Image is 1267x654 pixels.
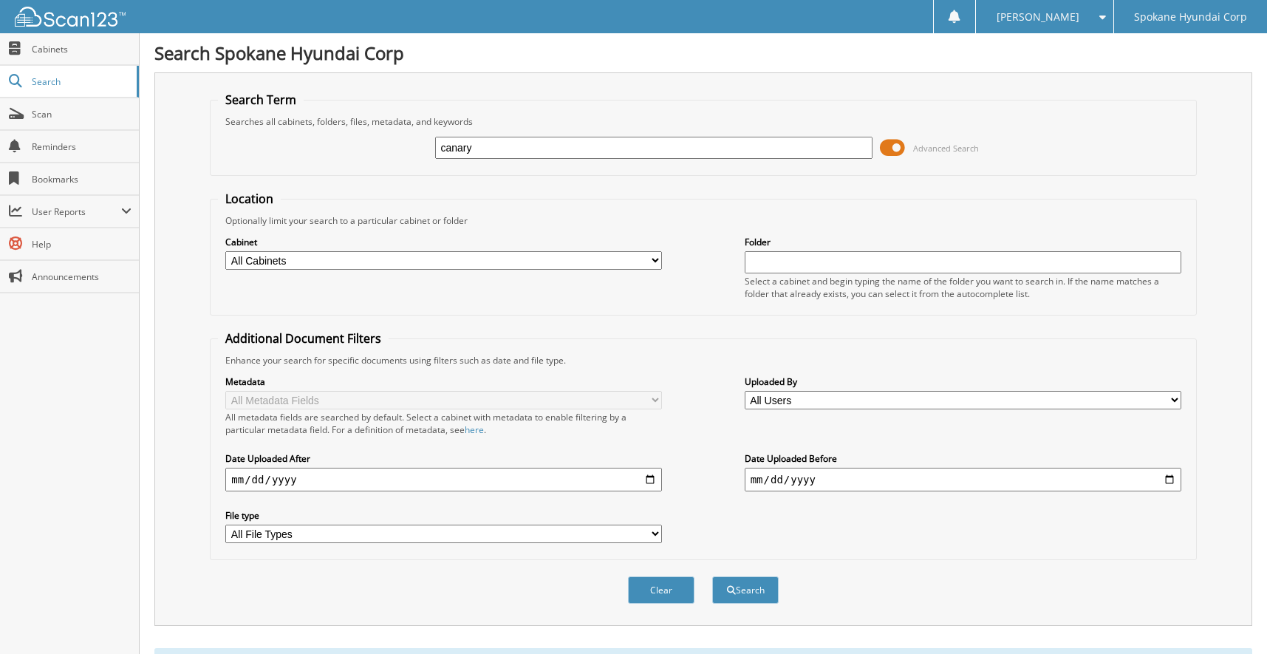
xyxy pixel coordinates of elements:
legend: Additional Document Filters [218,330,389,347]
div: Select a cabinet and begin typing the name of the folder you want to search in. If the name match... [745,275,1181,300]
span: Bookmarks [32,173,132,185]
div: Enhance your search for specific documents using filters such as date and file type. [218,354,1188,367]
label: Cabinet [225,236,662,248]
span: User Reports [32,205,121,218]
span: Scan [32,108,132,120]
span: Help [32,238,132,251]
div: Optionally limit your search to a particular cabinet or folder [218,214,1188,227]
div: Searches all cabinets, folders, files, metadata, and keywords [218,115,1188,128]
legend: Search Term [218,92,304,108]
span: [PERSON_NAME] [997,13,1079,21]
input: end [745,468,1181,491]
label: Uploaded By [745,375,1181,388]
h1: Search Spokane Hyundai Corp [154,41,1252,65]
button: Search [712,576,779,604]
label: File type [225,509,662,522]
img: scan123-logo-white.svg [15,7,126,27]
span: Reminders [32,140,132,153]
span: Advanced Search [913,143,979,154]
button: Clear [628,576,694,604]
label: Metadata [225,375,662,388]
label: Folder [745,236,1181,248]
span: Spokane Hyundai Corp [1134,13,1247,21]
span: Search [32,75,129,88]
span: Announcements [32,270,132,283]
input: start [225,468,662,491]
div: All metadata fields are searched by default. Select a cabinet with metadata to enable filtering b... [225,411,662,436]
label: Date Uploaded Before [745,452,1181,465]
span: Cabinets [32,43,132,55]
label: Date Uploaded After [225,452,662,465]
a: here [465,423,484,436]
legend: Location [218,191,281,207]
